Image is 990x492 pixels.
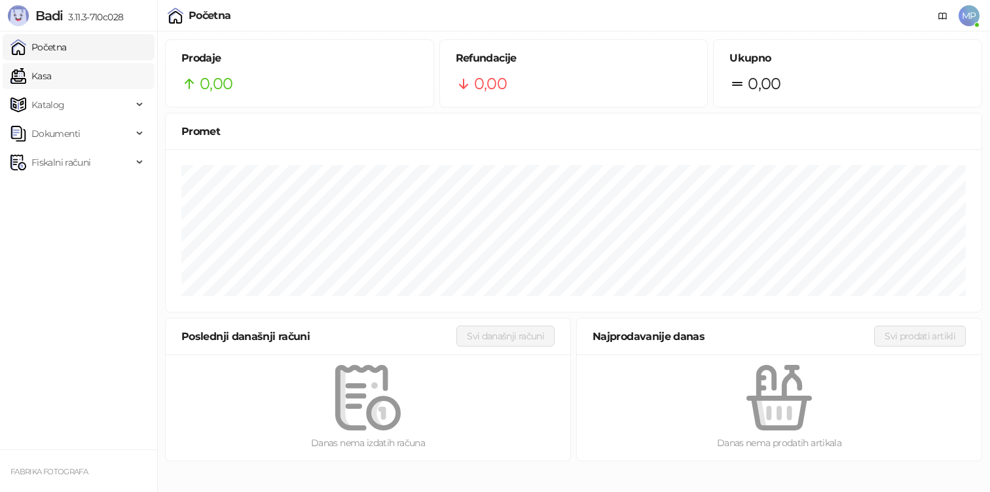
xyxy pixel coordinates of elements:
img: Logo [8,5,29,26]
div: Danas nema izdatih računa [187,436,549,450]
h5: Prodaje [181,50,418,66]
span: Dokumenti [31,121,80,147]
a: Kasa [10,63,51,89]
span: MP [959,5,980,26]
div: Najprodavanije danas [593,328,874,345]
a: Dokumentacija [932,5,953,26]
button: Svi prodati artikli [874,326,966,347]
div: Danas nema prodatih artikala [598,436,961,450]
div: Promet [181,123,966,140]
span: Katalog [31,92,65,118]
small: FABRIKA FOTOGRAFA [10,467,88,476]
button: Svi današnji računi [456,326,555,347]
span: 0,00 [748,71,780,96]
div: Poslednji današnji računi [181,328,456,345]
span: 0,00 [474,71,507,96]
span: Fiskalni računi [31,149,90,176]
h5: Refundacije [456,50,692,66]
span: 3.11.3-710c028 [63,11,123,23]
span: Badi [35,8,63,24]
a: Početna [10,34,67,60]
div: Početna [189,10,231,21]
h5: Ukupno [729,50,966,66]
span: 0,00 [200,71,232,96]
